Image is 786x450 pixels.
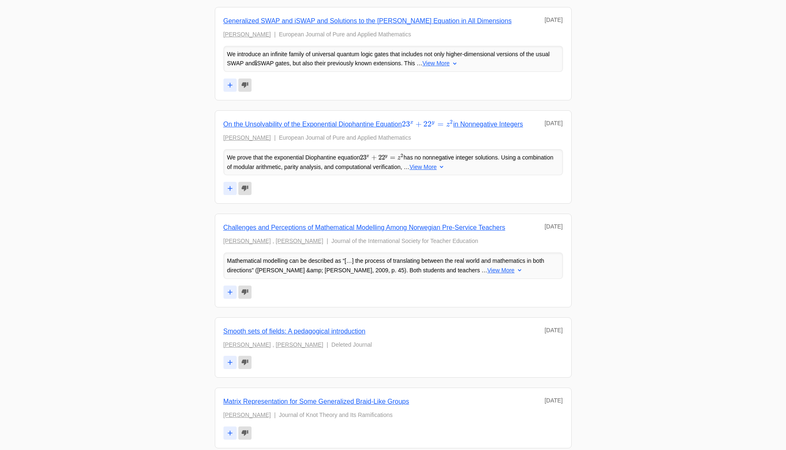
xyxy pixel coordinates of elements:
button: View More [487,266,523,275]
span: , [273,340,274,350]
span: y [432,119,435,125]
span: | [274,30,276,39]
a: Challenges and Perceptions of Mathematical Modelling Among Norwegian Pre-Service Teachers [223,224,506,231]
a: Smooth sets of fields: A pedagogical introduction [223,328,366,335]
div: [DATE] [544,16,563,24]
span: + [371,153,377,162]
button: View More [423,59,458,68]
span: = [437,119,444,129]
span: 2 [401,152,403,158]
span: x [366,154,369,158]
span: Mathematical modelling can be described as “[…] the process of translating between the real world... [227,257,544,274]
button: View More [409,162,445,172]
a: [PERSON_NAME] [223,410,271,420]
a: [PERSON_NAME] [223,236,271,246]
span: European Journal of Pure and Applied Mathematics [279,133,411,143]
a: Matrix Representation for Some Generalized Braid-Like Groups [223,398,409,405]
span: 2 [378,153,382,162]
span: European Journal of Pure and Applied Mathematics [279,30,411,39]
div: [DATE] [544,326,563,334]
a: [PERSON_NAME] [276,236,323,246]
span: z [446,121,450,128]
span: Journal of Knot Theory and Its Ramifications [279,410,392,420]
span: 2 [382,153,385,162]
span: 3 [363,153,366,162]
span: | [327,340,328,350]
a: [PERSON_NAME] [223,30,271,39]
a: Generalized SWAP and iSWAP and Solutions to the [PERSON_NAME] Equation in All Dimensions [223,17,512,24]
span: View More [423,59,450,68]
span: 3 [406,119,410,129]
span: 2 [402,119,406,129]
a: On the Unsolvability of the Exponential Diophantine Equationin Nonnegative Integers [223,121,523,128]
span: 2 [427,119,432,129]
a: [PERSON_NAME] [223,340,271,350]
div: [DATE] [544,396,563,405]
span: z [397,155,401,161]
span: Deleted Journal [331,340,372,350]
span: We introduce an infinite family of universal quantum logic gates that includes not only higher-di... [227,51,550,67]
span: | [274,410,276,420]
div: [DATE] [544,222,563,231]
a: [PERSON_NAME] [276,340,323,350]
span: 2 [360,153,363,162]
span: + [416,119,422,129]
span: 2 [423,119,427,129]
span: View More [487,266,515,275]
span: = [390,153,395,162]
span: 2 [450,119,453,125]
span: i [255,59,257,67]
span: View More [409,162,437,172]
span: We prove that the exponential Diophantine equation has no nonnegative integer solutions. Using a ... [227,154,553,170]
span: x [410,119,413,125]
span: | [274,133,276,143]
span: | [327,236,328,246]
span: y [385,154,387,158]
div: [DATE] [544,119,563,127]
span: , [273,236,274,246]
span: Journal of the International Society for Teacher Education [331,236,478,246]
a: [PERSON_NAME] [223,133,271,143]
